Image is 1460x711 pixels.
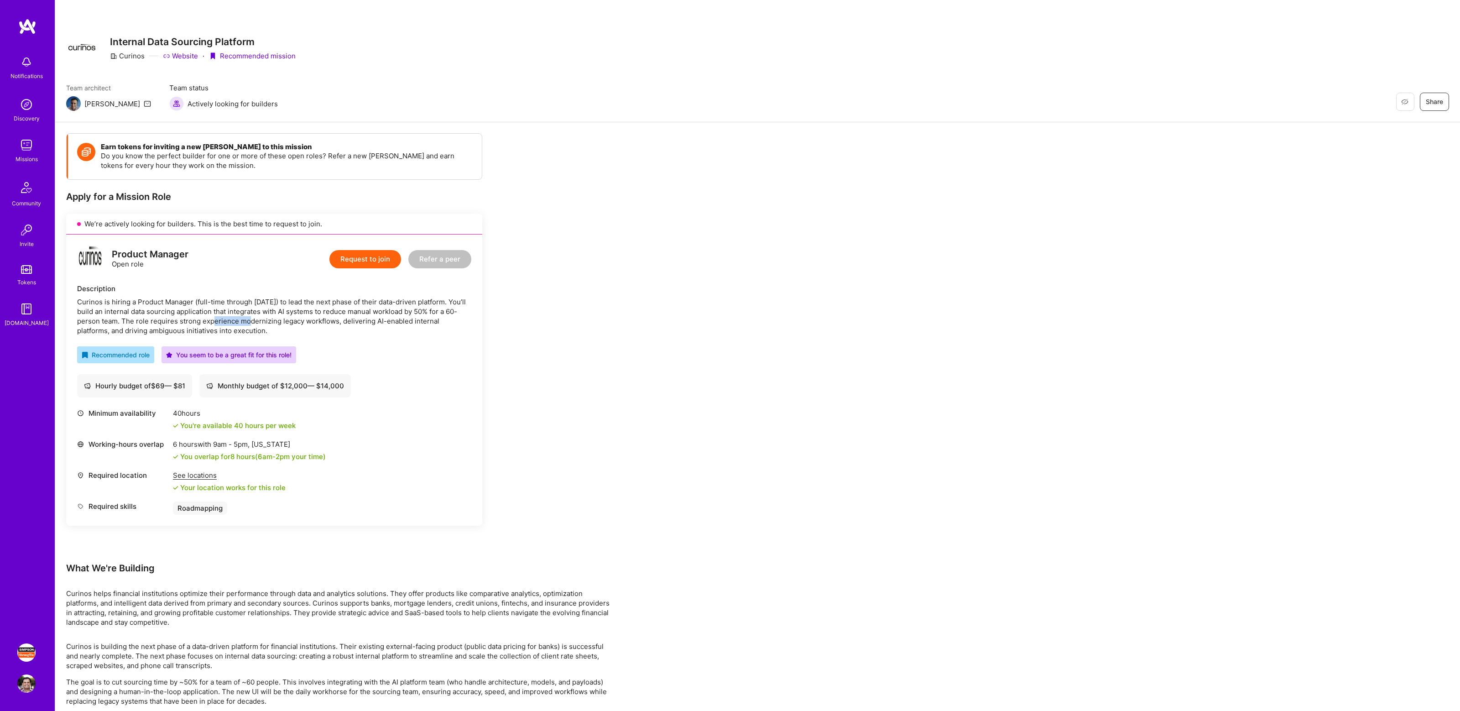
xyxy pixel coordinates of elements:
div: Your location works for this role [173,483,286,492]
img: Community [16,177,37,199]
i: icon World [77,441,84,448]
div: Description [77,284,471,293]
p: Do you know the perfect builder for one or more of these open roles? Refer a new [PERSON_NAME] an... [101,151,473,170]
img: User Avatar [17,674,36,693]
div: Notifications [10,71,43,81]
i: icon PurpleStar [166,352,172,358]
i: icon Check [173,485,178,491]
button: Request to join [329,250,401,268]
img: guide book [17,300,36,318]
img: Simpson Strong-Tie: Product Manager [17,643,36,662]
div: Curinos is hiring a Product Manager (full-time through [DATE]) to lead the next phase of their da... [77,297,471,335]
div: 40 hours [173,408,296,418]
img: logo [77,246,104,273]
span: Team architect [66,83,151,93]
img: Actively looking for builders [169,96,184,111]
img: Company Logo [66,44,99,52]
img: Token icon [77,143,95,161]
div: 6 hours with [US_STATE] [173,439,326,449]
i: icon Tag [77,503,84,510]
i: icon Mail [144,100,151,107]
div: Invite [20,239,34,249]
a: Simpson Strong-Tie: Product Manager [15,643,38,662]
h3: Internal Data Sourcing Platform [110,36,296,47]
p: Curinos is building the next phase of a data-driven platform for financial institutions. Their ex... [66,642,614,670]
img: teamwork [17,136,36,154]
div: Recommended mission [209,51,296,61]
div: You overlap for 8 hours ( your time) [180,452,326,461]
i: icon PurpleRibbon [209,52,216,60]
h4: Earn tokens for inviting a new [PERSON_NAME] to this mission [101,143,473,151]
div: [DOMAIN_NAME] [5,318,49,328]
span: Actively looking for builders [188,99,278,109]
div: Required location [77,471,168,480]
i: icon Check [173,454,178,460]
div: Missions [16,154,38,164]
i: icon Location [77,472,84,479]
div: Tokens [17,277,36,287]
div: Apply for a Mission Role [66,191,482,203]
div: You're available 40 hours per week [173,421,296,430]
img: Invite [17,221,36,239]
img: discovery [17,95,36,114]
div: Recommended role [82,350,150,360]
button: Share [1420,93,1449,111]
div: Product Manager [112,250,188,259]
span: 9am - 5pm , [211,440,251,449]
i: icon Cash [84,382,91,389]
i: icon RecommendedBadge [82,352,88,358]
div: Minimum availability [77,408,168,418]
i: icon Check [173,423,178,429]
div: Curinos [110,51,145,61]
div: Discovery [14,114,40,123]
div: We’re actively looking for builders. This is the best time to request to join. [66,214,482,235]
div: Community [12,199,41,208]
div: Open role [112,250,188,269]
i: icon Cash [206,382,213,389]
div: [PERSON_NAME] [84,99,140,109]
p: Curinos helps financial institutions optimize their performance through data and analytics soluti... [66,589,614,627]
div: You seem to be a great fit for this role! [166,350,292,360]
div: · [203,51,204,61]
a: Website [163,51,198,61]
div: Monthly budget of $ 12,000 — $ 14,000 [206,381,344,391]
div: What We're Building [66,562,614,574]
span: Share [1426,97,1443,106]
img: Team Architect [66,96,81,111]
div: Hourly budget of $ 69 — $ 81 [84,381,185,391]
div: See locations [173,471,286,480]
img: logo [18,18,36,35]
div: Working-hours overlap [77,439,168,449]
i: icon EyeClosed [1401,98,1408,105]
i: icon Clock [77,410,84,417]
img: bell [17,53,36,71]
p: The goal is to cut sourcing time by ~50% for a team of ~60 people. This involves integrating with... [66,677,614,706]
div: Roadmapping [173,502,227,515]
div: Required skills [77,502,168,511]
span: Team status [169,83,278,93]
i: icon CompanyGray [110,52,117,60]
span: 6am - 2pm [258,452,290,461]
a: User Avatar [15,674,38,693]
button: Refer a peer [408,250,471,268]
img: tokens [21,265,32,274]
